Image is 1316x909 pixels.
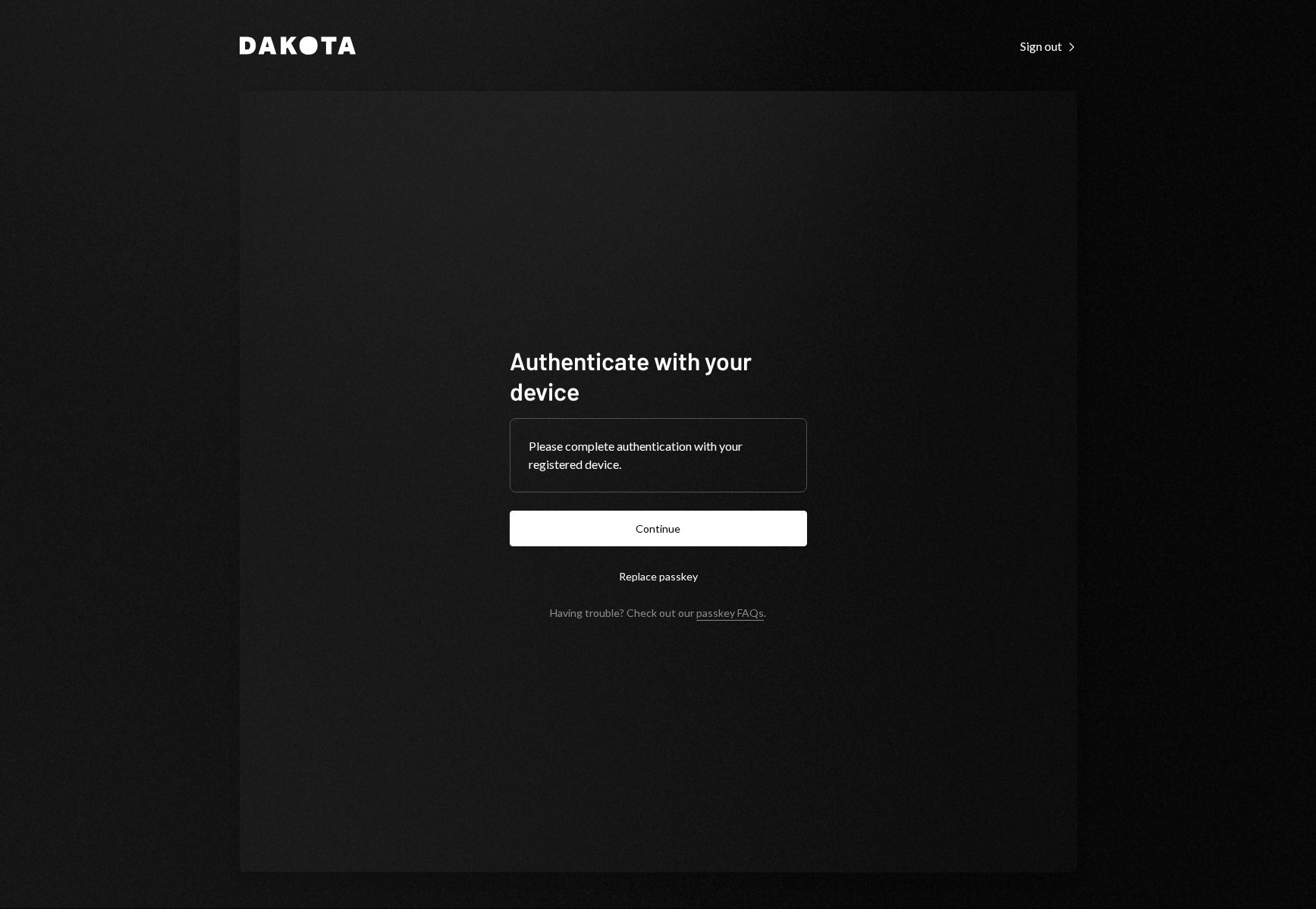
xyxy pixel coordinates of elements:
[1020,37,1077,54] a: Sign out
[550,606,766,619] div: Having trouble? Check out our .
[510,558,807,594] button: Replace passkey
[510,345,807,406] h1: Authenticate with your device
[1020,39,1077,54] div: Sign out
[510,511,807,546] button: Continue
[696,606,764,621] a: passkey FAQs
[529,437,788,473] div: Please complete authentication with your registered device.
